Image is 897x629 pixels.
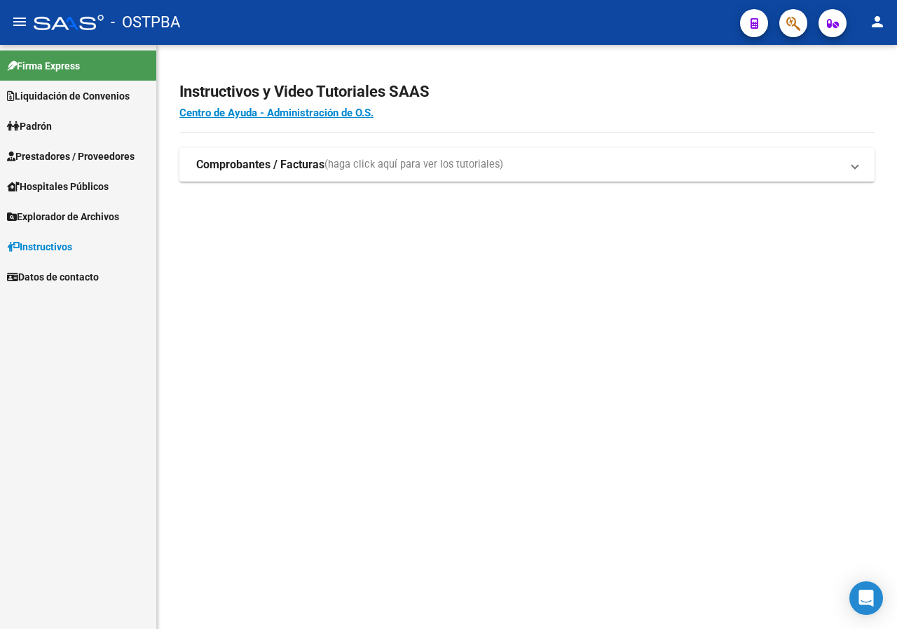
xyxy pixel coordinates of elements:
mat-icon: menu [11,13,28,30]
strong: Comprobantes / Facturas [196,157,324,173]
mat-icon: person [869,13,886,30]
span: - OSTPBA [111,7,180,38]
span: Liquidación de Convenios [7,88,130,104]
span: Padrón [7,119,52,134]
span: Firma Express [7,58,80,74]
span: Datos de contacto [7,269,99,285]
span: Prestadores / Proveedores [7,149,135,164]
mat-expansion-panel-header: Comprobantes / Facturas(haga click aquí para ver los tutoriales) [179,148,875,182]
a: Centro de Ayuda - Administración de O.S. [179,107,374,119]
span: (haga click aquí para ver los tutoriales) [324,157,503,173]
span: Hospitales Públicos [7,179,109,194]
span: Explorador de Archivos [7,209,119,224]
div: Open Intercom Messenger [849,581,883,615]
h2: Instructivos y Video Tutoriales SAAS [179,79,875,105]
span: Instructivos [7,239,72,255]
